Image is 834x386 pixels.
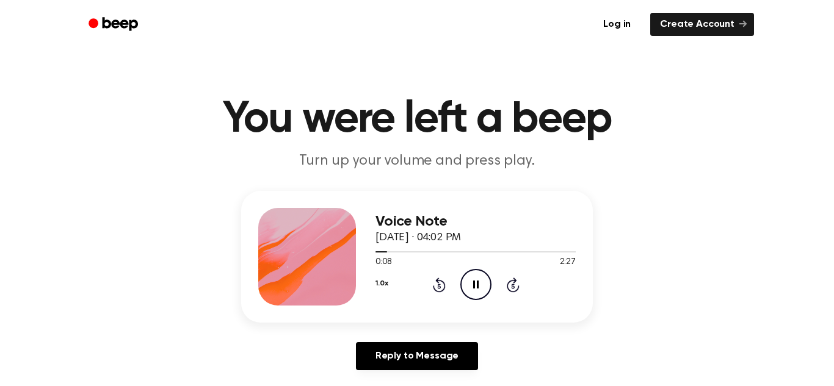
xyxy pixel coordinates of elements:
span: 2:27 [560,256,576,269]
p: Turn up your volume and press play. [183,151,651,171]
h3: Voice Note [375,213,576,230]
span: [DATE] · 04:02 PM [375,232,461,243]
h1: You were left a beep [104,98,730,141]
button: 1.0x [375,273,388,294]
a: Beep [80,13,149,37]
span: 0:08 [375,256,391,269]
a: Reply to Message [356,342,478,370]
a: Log in [591,10,643,38]
a: Create Account [650,13,754,36]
